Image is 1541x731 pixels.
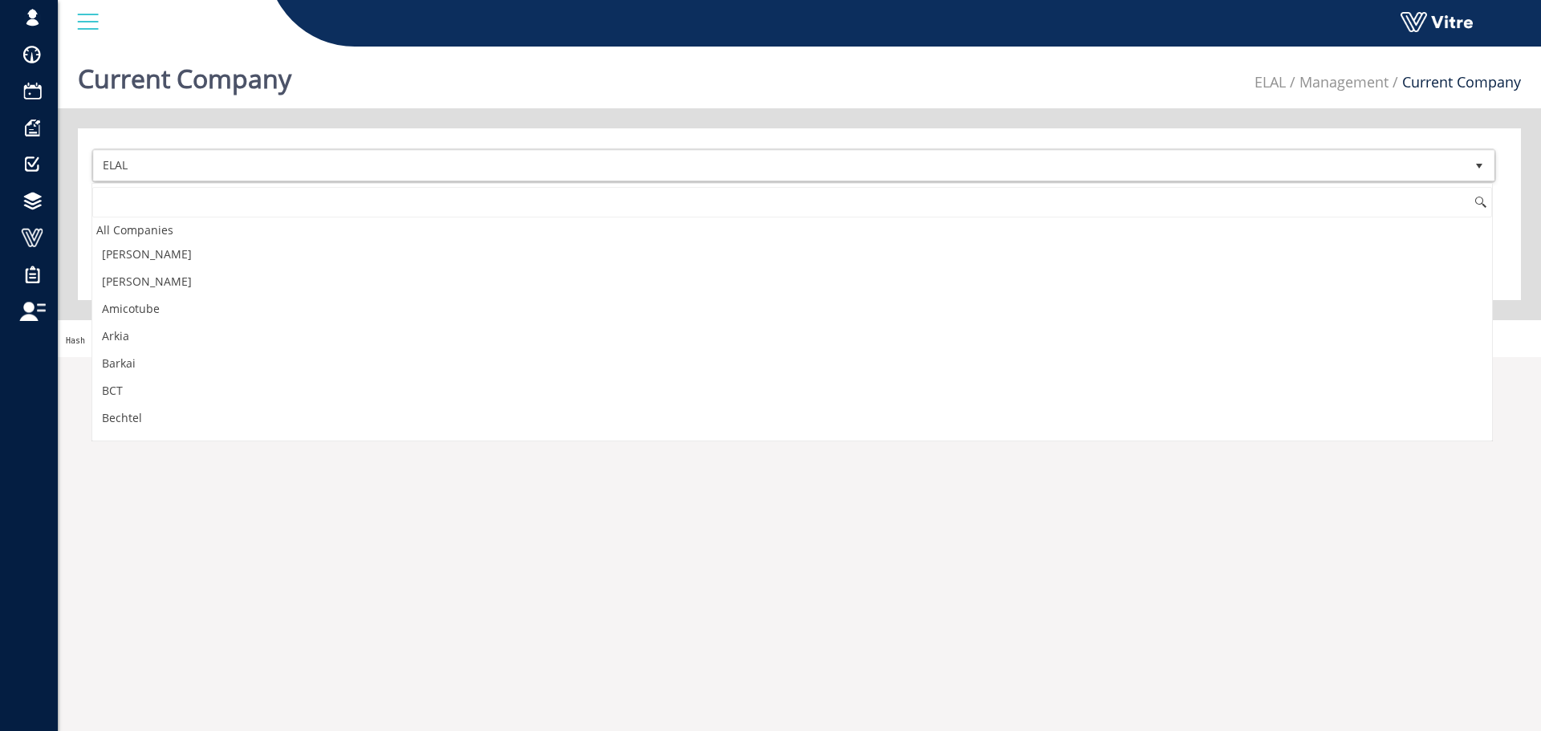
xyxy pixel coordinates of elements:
[94,151,1465,180] span: ELAL
[1286,72,1389,93] li: Management
[92,350,1492,377] li: Barkai
[78,40,291,108] h1: Current Company
[92,432,1492,459] li: BOI
[92,219,1492,241] div: All Companies
[66,336,370,345] span: Hash 'aa88b29' Date '[DATE] 11:59:40 +0000' Branch 'Production'
[92,377,1492,404] li: BCT
[92,268,1492,295] li: [PERSON_NAME]
[92,404,1492,432] li: Bechtel
[1465,151,1494,181] span: select
[92,241,1492,268] li: [PERSON_NAME]
[1389,72,1521,93] li: Current Company
[92,295,1492,323] li: Amicotube
[92,323,1492,350] li: Arkia
[1254,72,1286,91] a: ELAL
